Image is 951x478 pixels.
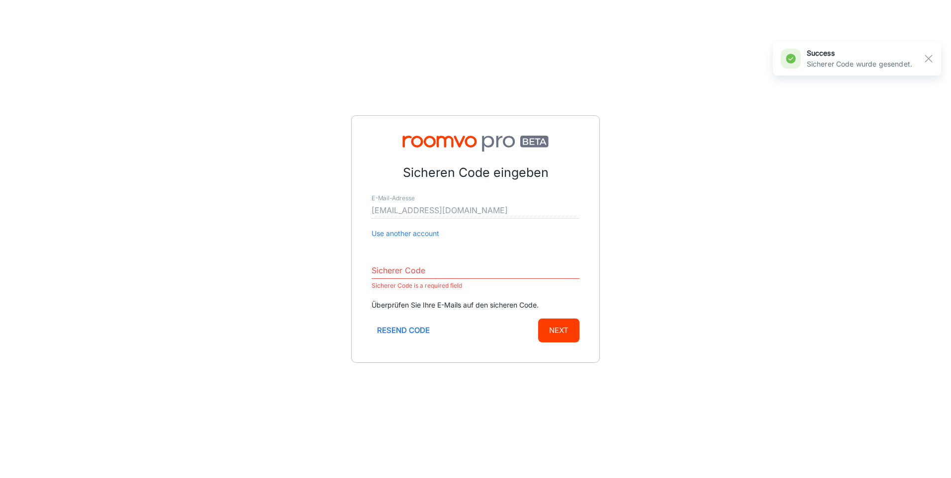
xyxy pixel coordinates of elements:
button: Next [538,319,579,342]
p: Überprüfen Sie Ihre E-Mails auf den sicheren Code. [372,300,579,311]
p: Sicherer Code is a required field [372,280,579,292]
button: Use another account [372,228,439,239]
p: Sicheren Code eingeben [372,163,579,182]
button: Resend code [372,319,435,342]
p: Sicherer Code wurde gesendet. [807,59,912,70]
input: Enter secure code [372,263,579,279]
img: Roomvo PRO Beta [372,136,579,152]
input: myname@example.com [372,203,579,219]
label: E-Mail-Adresse [372,194,414,202]
h6: success [807,48,912,59]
